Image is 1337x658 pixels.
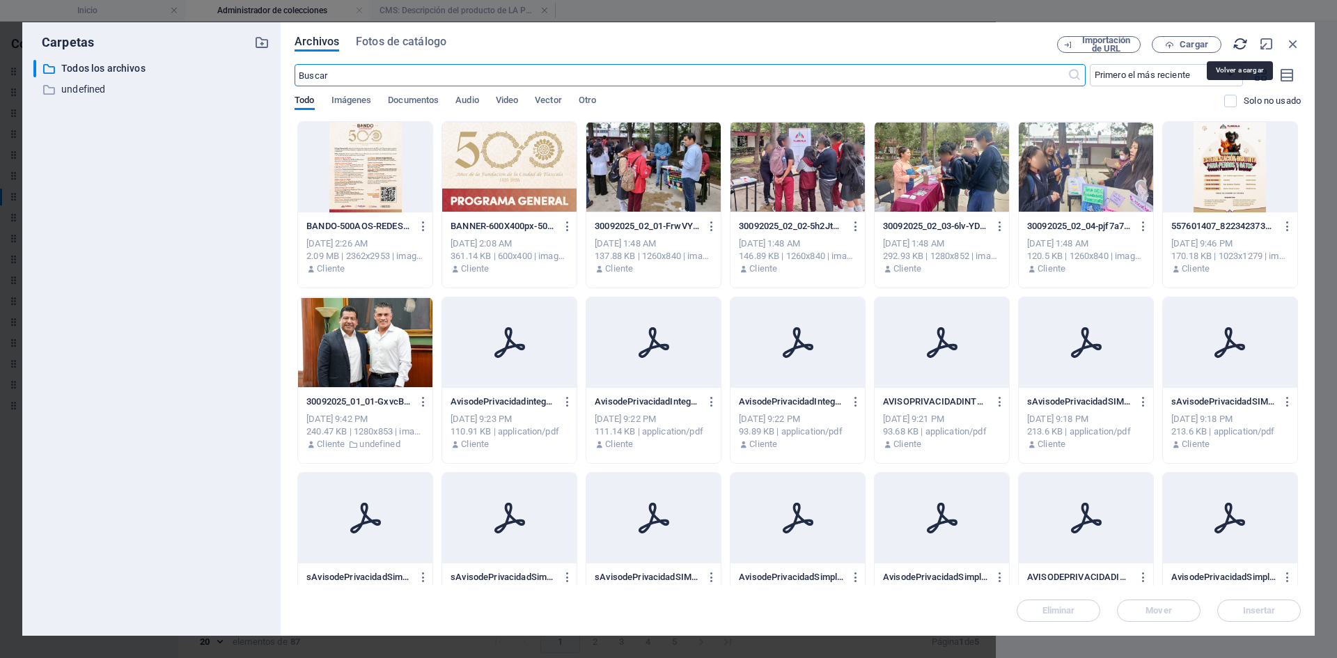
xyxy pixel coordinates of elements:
div: [DATE] 9:18 PM [1171,413,1289,425]
span: Todo [295,92,314,111]
p: Cliente [1038,263,1065,275]
p: Cliente [1182,263,1210,275]
div: Por: Cliente | Carpeta: undefined [306,438,424,451]
span: Fotos de catálogo [356,33,446,50]
div: 137.88 KB | 1260x840 | image/jpeg [595,250,712,263]
div: [DATE] 2:26 AM [306,237,424,250]
div: 292.93 KB | 1280x852 | image/jpeg [883,250,1001,263]
div: [DATE] 9:22 PM [595,413,712,425]
div: 213.6 KB | application/pdf [1171,425,1289,438]
p: Cliente [605,263,633,275]
p: sAvisodePrivacidadSIMPLIFICADOparquimetrosoctubre-dfamU3rpbm2a0UVsYOlQ7Q.pdf [1171,395,1276,408]
div: [DATE] 9:23 PM [451,413,568,425]
p: Carpetas [33,33,94,52]
div: 93.89 KB | application/pdf [739,425,857,438]
p: 30092025_01_01-GxvcBmhHmfAtSF_8elfiRw.jpeg [306,395,411,408]
div: 2.09 MB | 2362x2953 | image/jpeg [306,250,424,263]
div: 213.6 KB | application/pdf [1027,425,1145,438]
p: 557601407_822342373866808_7608921263985273137_n-wrkr4N8jMrugiEUQ3wR-bA.jpg [1171,220,1276,233]
div: 240.47 KB | 1280x853 | image/jpeg [306,425,424,438]
p: undefined [61,81,244,97]
p: sAvisodePrivacidadSIMPLIFICADOparquimetrosoctubre-nOSznFcNgWb_xmGo229H3w.pdf [1027,395,1132,408]
p: AvisodePrivacidadintegralAreaMedicaOctubre-JxsP3XQwNMNW88PJm_v9Uw.pdf [451,395,555,408]
div: [DATE] 9:22 PM [739,413,857,425]
p: Cliente [1182,438,1210,451]
p: Cliente [893,438,921,451]
button: Cargar [1152,36,1221,53]
div: 361.14 KB | 600x400 | image/png [451,250,568,263]
div: [DATE] 1:48 AM [883,237,1001,250]
p: Todos los archivos [61,61,244,77]
div: [DATE] 1:48 AM [739,237,857,250]
div: ​ [33,60,36,77]
p: 30092025_02_01-FrwVYoAymg-d9814XTHSnQ.jpeg [595,220,699,233]
p: AVISODEPRIVACIDADINTEGRALTURISMO-SrWOwgu09MmVDAhEzA7ddg.pdf [1027,571,1132,583]
div: [DATE] 1:48 AM [1027,237,1145,250]
span: Documentos [388,92,439,111]
p: Cliente [461,263,489,275]
p: AVISOPRIVACIDADINTEGRALENFERMERIAOCTUBRE-G5Osw5Ndhu5c8AiZZ3EEPA.pdf [883,395,987,408]
div: 170.18 KB | 1023x1279 | image/jpeg [1171,250,1289,263]
div: 110.91 KB | application/pdf [451,425,568,438]
div: [DATE] 9:42 PM [306,413,424,425]
span: Archivos [295,33,339,50]
div: [DATE] 9:18 PM [1027,413,1145,425]
p: AvisodePrivacidadIntegralreadeOdontologaOctubre-s5NhkmlxHBUgJAH4EVk8TA.pdf [739,395,843,408]
div: [DATE] 2:08 AM [451,237,568,250]
p: 30092025_02_03-6lv-YDoK3W6p8o4gKOVsvw.jpeg [883,220,987,233]
p: 30092025_02_02-5h2JtsgZrrtowI7fdHJMFA.jpeg [739,220,843,233]
p: undefined [359,438,400,451]
span: Audio [455,92,478,111]
p: AvisodePrivacidadSimplificadoseguridad-e_PLj-rQHk7jgaMtBYeWbw.pdf [1171,571,1276,583]
p: Cliente [749,263,777,275]
i: Cerrar [1285,36,1301,52]
p: sAvisodePrivacidadSIMPLIFICADOcooCOMERCIOoctubre-zayRQsbOr7IjtLwdAPq2ig.pdf [595,571,699,583]
div: 93.68 KB | application/pdf [883,425,1001,438]
i: Minimizar [1259,36,1274,52]
button: Importación de URL [1057,36,1141,53]
span: Video [496,92,518,111]
div: [DATE] 1:48 AM [595,237,712,250]
p: Solo muestra los archivos que no están usándose en el sitio web. Los archivos añadidos durante es... [1244,95,1301,107]
p: 30092025_02_04-pjf7a7epr9fsKjYJlvJHHg.jpeg [1027,220,1132,233]
p: Cliente [317,438,345,451]
p: Cliente [461,438,489,451]
p: BANNER-600X400px-500-AOS-L1jSUY0yU_aMPK5yUTITtg.png [451,220,555,233]
div: 146.89 KB | 1260x840 | image/jpeg [739,250,857,263]
div: [DATE] 9:46 PM [1171,237,1289,250]
p: sAvisodePrivacidadSimplificadodePermisosdelDepartamentodeMercadooctubre-QVDVCHqY3uE8jQv_DAiWHQ.pdf [451,571,555,583]
div: undefined [33,81,269,98]
p: sAvisodePrivacidadSimplificadodelasLicenciasdeFuncionamientodelDepartamentodeMercadooctubre-VmNBH... [306,571,411,583]
p: BANDO-500AOS-REDES-QOBBSKgmv5-8afLBoZC0Hw.jpg [306,220,411,233]
p: AvisodePrivacidadSimplificadodedespachodepresidencia-GxuejfL2hTA7DEcBVwfngw.pdf [883,571,987,583]
p: Cliente [605,438,633,451]
span: Importación de URL [1078,36,1134,53]
input: Buscar [295,64,1067,86]
div: [DATE] 9:21 PM [883,413,1001,425]
p: AvisodePrivacidadSimplificadoseguridad-apmxI_mut5fa0xR4AY9bNw.pdf [739,571,843,583]
p: Cliente [1038,438,1065,451]
span: Otro [579,92,596,111]
p: Cliente [749,438,777,451]
span: Cargar [1180,40,1208,49]
span: Imágenes [331,92,372,111]
p: AvisodePrivacidadIntegralCOOORDINACIONOctubre-rCJe9k3YZTxJR3plnUTtkQ.pdf [595,395,699,408]
span: Vector [535,92,562,111]
i: Crear carpeta [254,35,269,50]
p: Cliente [317,263,345,275]
div: 120.5 KB | 1260x840 | image/jpeg [1027,250,1145,263]
div: 111.14 KB | application/pdf [595,425,712,438]
p: Cliente [893,263,921,275]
